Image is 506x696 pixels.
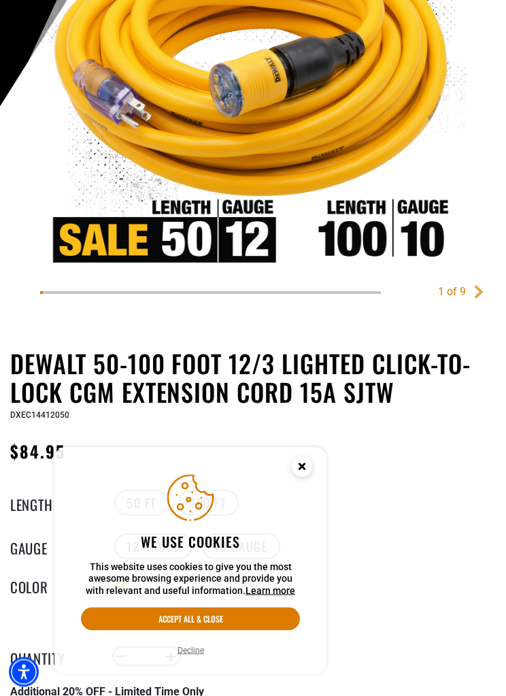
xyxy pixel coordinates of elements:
[10,495,78,512] legend: Length
[438,284,466,301] div: 1 of 9
[10,577,78,595] legend: Color
[173,644,208,657] button: Decline
[81,533,300,550] h2: We use cookies
[9,657,39,687] div: Accessibility Menu
[10,538,78,556] legend: Gauge
[81,561,300,597] p: This website uses cookies to give you the most awesome browsing experience and provide you with r...
[10,440,65,464] span: $84.95
[10,350,496,407] h1: DEWALT 50-100 foot 12/3 Lighted Click-to-Lock CGM Extension Cord 15A SJTW
[10,648,78,666] label: Quantity
[10,411,69,420] span: DXEC14412050
[54,448,326,675] aside: Cookie Consent
[472,286,486,299] a: Next
[246,585,295,596] a: This website uses cookies to give you the most awesome browsing experience and provide you with r...
[81,608,300,631] button: Accept all & close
